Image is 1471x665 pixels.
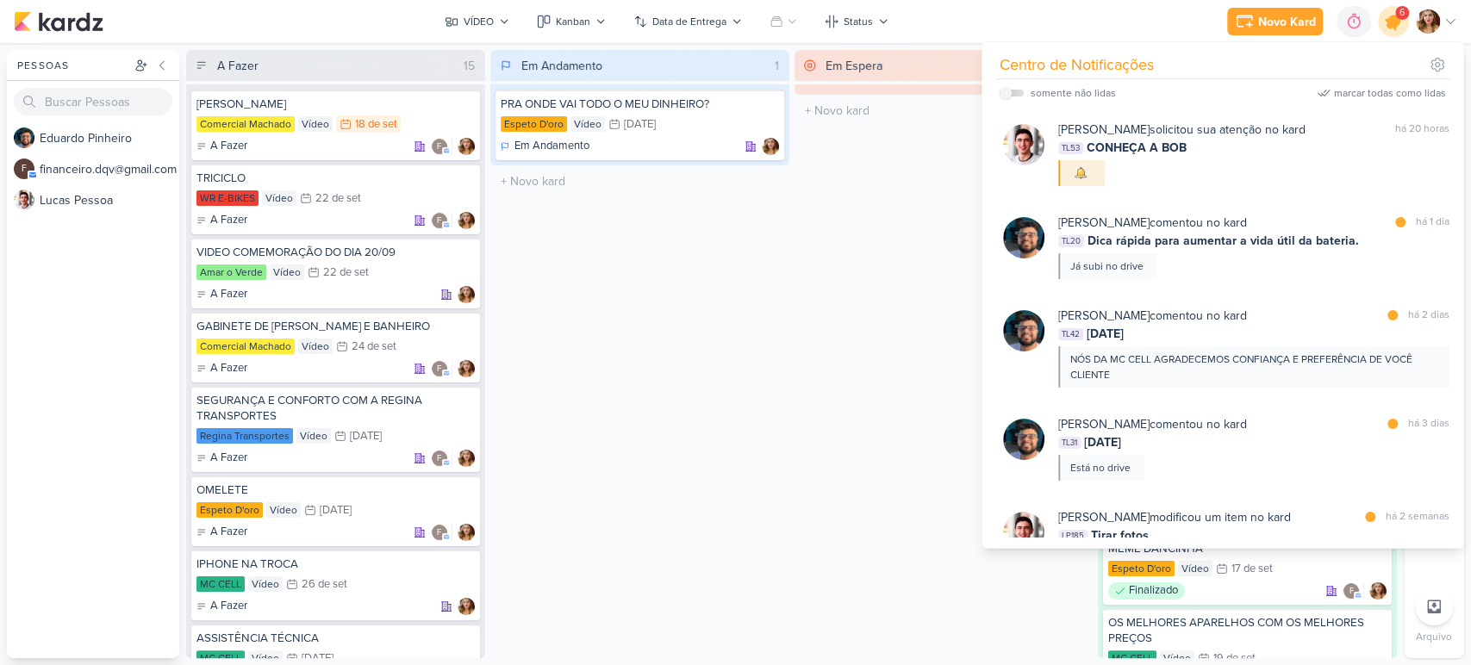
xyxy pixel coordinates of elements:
b: [PERSON_NAME] [1058,215,1150,230]
input: + Novo kard [798,98,1090,123]
img: Thaís Leite [458,286,475,303]
p: A Fazer [210,360,247,377]
div: Espeto D'oro [1108,561,1175,576]
img: Thaís Leite [458,450,475,467]
img: Eduardo Pinheiro [14,127,34,148]
img: Thaís Leite [458,212,475,229]
img: Thaís Leite [762,138,779,155]
img: Eduardo Pinheiro [1003,419,1044,460]
div: Vídeo [248,576,283,592]
div: Vídeo [1178,561,1212,576]
div: f i n a n c e i r o . d q v @ g m a i l . c o m [40,160,179,178]
div: Colaboradores: financeiro.dqv@gmail.com [431,138,452,155]
div: Responsável: Thaís Leite [458,212,475,229]
img: Eduardo Pinheiro [1003,310,1044,351]
span: TL31 [1058,437,1081,449]
p: A Fazer [210,598,247,615]
span: Tirar fotos [1091,526,1149,544]
p: A Fazer [210,212,247,229]
div: financeiro.dqv@gmail.com [431,212,448,229]
span: Dica rápida para aumentar a vida útil da bateria. [1088,232,1359,250]
div: Amar o Verde [196,264,266,280]
div: Regina Transportes [196,428,293,444]
div: há 20 horas [1395,121,1449,139]
div: financeiro.dqv@gmail.com [431,360,448,377]
img: Lucas Pessoa [1003,512,1044,553]
div: solicitou sua atenção no kard [1058,121,1306,139]
div: Vídeo [266,502,301,518]
button: Novo Kard [1227,8,1323,35]
div: PRA ONDE VAI TODO O MEU DINHEIRO? [501,96,779,112]
img: Eduardo Pinheiro [1003,217,1044,258]
div: financeiro.dqv@gmail.com [431,524,448,541]
p: f [437,365,441,374]
img: Thaís Leite [458,524,475,541]
div: financeiro.dqv@gmail.com [14,158,34,179]
div: [DATE] [350,431,382,442]
div: Em Espera [826,57,882,75]
div: TRICICLO [196,171,475,186]
div: 17 de set [1231,563,1273,575]
div: E d u a r d o P i n h e i r o [40,129,179,147]
div: Comercial Machado [196,116,295,132]
p: A Fazer [210,450,247,467]
div: 24 de set [352,341,396,352]
div: 19 de set [1213,653,1256,664]
div: L u c a s P e s s o a [40,191,179,209]
p: Arquivo [1416,629,1452,644]
img: Lucas Pessoa [1003,124,1044,165]
div: Comercial Machado [196,339,295,354]
div: Responsável: Thaís Leite [458,598,475,615]
div: IPHONE NA TROCA [196,556,475,572]
div: 15 [457,57,482,75]
div: há 1 dia [1416,214,1449,232]
b: [PERSON_NAME] [1058,510,1150,525]
div: Vídeo [270,264,304,280]
div: A Fazer [217,57,259,75]
div: comentou no kard [1058,415,1247,433]
b: [PERSON_NAME] [1058,122,1150,137]
div: MEME DANCINHA [1108,541,1387,556]
div: ASSISTÊNCIA TÉCNICA [196,631,475,646]
div: A Fazer [196,138,247,155]
p: f [437,217,441,226]
img: Thaís Leite [458,598,475,615]
div: Responsável: Thaís Leite [1369,582,1387,600]
p: A Fazer [210,138,247,155]
div: 26 de set [302,579,347,590]
div: Já subi no drive [1070,258,1144,274]
div: Responsável: Thaís Leite [458,450,475,467]
div: [DATE] [302,653,333,664]
div: Responsável: Thaís Leite [458,524,475,541]
div: marcar todas como lidas [1334,85,1446,101]
div: Está no drive [1070,460,1131,475]
div: VIDEO COMEMORAÇÃO DO DIA 20/09 [196,245,475,260]
input: + Novo kard [494,169,786,194]
div: Colaboradores: financeiro.dqv@gmail.com [431,360,452,377]
div: Espeto D'oro [196,502,263,518]
div: Vídeo [570,116,605,132]
div: 1 [768,57,786,75]
div: financeiro.dqv@gmail.com [431,138,448,155]
div: GABINETE DE COZINHA E BANHEIRO [196,319,475,334]
div: Colaboradores: financeiro.dqv@gmail.com [431,450,452,467]
div: Espeto D'oro [501,116,567,132]
span: 6 [1399,6,1405,20]
div: Em Andamento [501,138,589,155]
div: A Fazer [196,450,247,467]
span: LP185 [1058,530,1088,542]
span: TL20 [1058,235,1084,247]
span: CONHEÇA A BOB [1087,139,1187,157]
div: Novo Kard [1258,13,1316,31]
div: Finalizado [1108,582,1185,600]
div: [DATE] [320,505,352,516]
span: TL53 [1058,142,1083,154]
div: Centro de Notificações [1000,53,1154,77]
div: OS MELHORES APARELHOS COM OS MELHORES PREÇOS [1108,615,1387,646]
img: Thaís Leite [458,360,475,377]
p: Em Andamento [514,138,589,155]
div: Responsável: Thaís Leite [458,360,475,377]
span: [DATE] [1087,325,1124,343]
div: modificou um item no kard [1058,508,1291,526]
div: somente não lidas [1031,85,1116,101]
